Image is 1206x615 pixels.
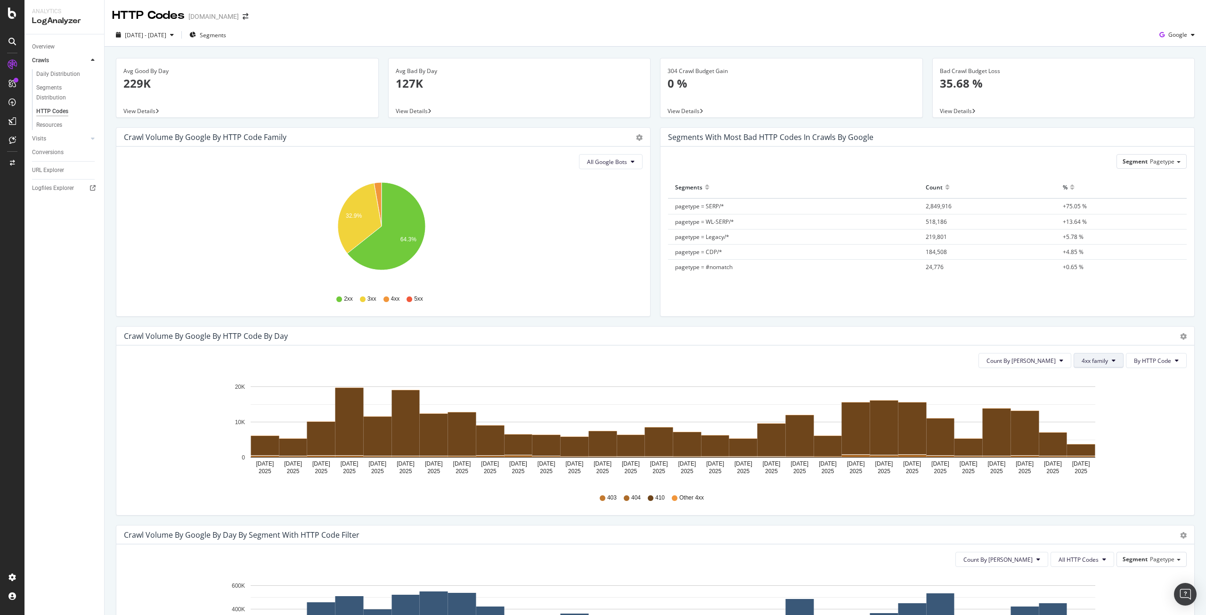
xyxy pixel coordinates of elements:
[1047,468,1059,475] text: 2025
[256,460,274,467] text: [DATE]
[849,468,862,475] text: 2025
[371,468,384,475] text: 2025
[481,460,499,467] text: [DATE]
[235,384,245,390] text: 20K
[1180,333,1187,340] div: gear
[566,460,584,467] text: [DATE]
[36,120,98,130] a: Resources
[926,218,947,226] span: 518,186
[368,460,386,467] text: [DATE]
[596,468,609,475] text: 2025
[734,460,752,467] text: [DATE]
[367,295,376,303] span: 3xx
[990,468,1003,475] text: 2025
[32,165,98,175] a: URL Explorer
[32,42,98,52] a: Overview
[568,468,581,475] text: 2025
[625,468,637,475] text: 2025
[622,460,640,467] text: [DATE]
[679,494,704,502] span: Other 4xx
[655,494,665,502] span: 410
[940,67,1188,75] div: Bad Crawl Budget Loss
[453,460,471,467] text: [DATE]
[579,154,643,169] button: All Google Bots
[124,132,286,142] div: Crawl Volume by google by HTTP Code Family
[631,494,641,502] span: 404
[1044,460,1062,467] text: [DATE]
[790,460,808,467] text: [DATE]
[32,183,74,193] div: Logfiles Explorer
[32,56,88,66] a: Crawls
[765,468,778,475] text: 2025
[123,67,371,75] div: Avg Good By Day
[875,460,893,467] text: [DATE]
[793,468,806,475] text: 2025
[200,31,226,39] span: Segments
[650,460,668,467] text: [DATE]
[188,12,239,21] div: [DOMAIN_NAME]
[538,460,555,467] text: [DATE]
[926,202,952,210] span: 2,849,916
[678,460,696,467] text: [DATE]
[36,107,68,116] div: HTTP Codes
[1059,556,1099,564] span: All HTTP Codes
[427,468,440,475] text: 2025
[540,468,553,475] text: 2025
[1168,31,1187,39] span: Google
[607,494,617,502] span: 403
[32,134,88,144] a: Visits
[978,353,1071,368] button: Count By [PERSON_NAME]
[396,67,644,75] div: Avg Bad By Day
[343,468,356,475] text: 2025
[675,233,729,241] span: pagetype = Legacy/*
[341,460,359,467] text: [DATE]
[284,460,302,467] text: [DATE]
[1082,357,1108,365] span: 4xx family
[587,158,627,166] span: All Google Bots
[819,460,837,467] text: [DATE]
[124,331,288,341] div: Crawl Volume by google by HTTP Code by Day
[1180,532,1187,539] div: gear
[652,468,665,475] text: 2025
[36,69,98,79] a: Daily Distribution
[1063,202,1087,210] span: +75.05 %
[955,552,1048,567] button: Count By [PERSON_NAME]
[960,460,978,467] text: [DATE]
[594,460,611,467] text: [DATE]
[235,419,245,426] text: 10K
[675,180,702,195] div: Segments
[112,8,185,24] div: HTTP Codes
[232,582,245,589] text: 600K
[986,357,1056,365] span: Count By Day
[32,42,55,52] div: Overview
[36,83,89,103] div: Segments Distribution
[1150,555,1174,563] span: Pagetype
[1063,218,1087,226] span: +13.64 %
[36,107,98,116] a: HTTP Codes
[346,213,362,219] text: 32.9%
[186,27,230,42] button: Segments
[675,202,724,210] span: pagetype = SERP/*
[675,248,722,256] span: pagetype = CDP/*
[1075,468,1087,475] text: 2025
[32,8,97,16] div: Analytics
[124,376,1180,485] svg: A chart.
[763,460,781,467] text: [DATE]
[878,468,890,475] text: 2025
[124,530,359,540] div: Crawl Volume by google by Day by Segment with HTTP Code Filter
[1134,357,1171,365] span: By HTTP Code
[668,75,915,91] p: 0 %
[1156,27,1198,42] button: Google
[963,556,1033,564] span: Count By Day
[906,468,919,475] text: 2025
[675,218,734,226] span: pagetype = WL-SERP/*
[32,16,97,26] div: LogAnalyzer
[112,27,178,42] button: [DATE] - [DATE]
[242,454,245,461] text: 0
[456,468,468,475] text: 2025
[400,236,416,243] text: 64.3%
[1074,353,1124,368] button: 4xx family
[822,468,834,475] text: 2025
[396,75,644,91] p: 127K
